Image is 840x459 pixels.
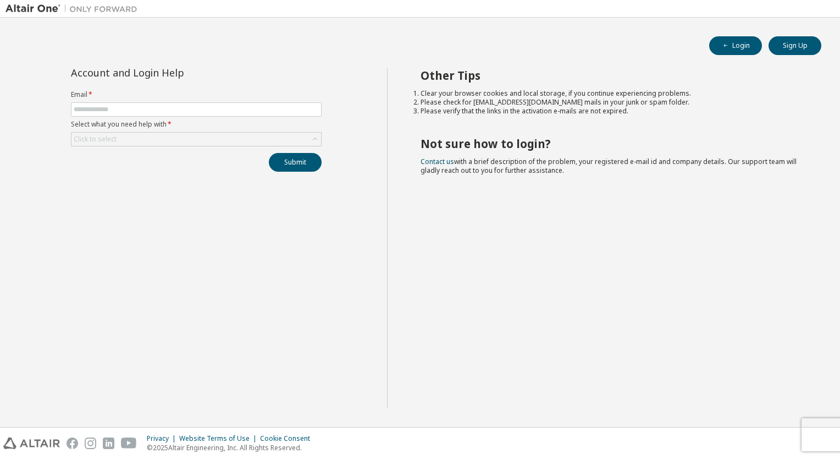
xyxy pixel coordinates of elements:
button: Login [709,36,762,55]
img: altair_logo.svg [3,438,60,449]
img: youtube.svg [121,438,137,449]
div: Cookie Consent [260,434,317,443]
h2: Not sure how to login? [421,136,802,151]
p: © 2025 Altair Engineering, Inc. All Rights Reserved. [147,443,317,452]
li: Clear your browser cookies and local storage, if you continue experiencing problems. [421,89,802,98]
a: Contact us [421,157,454,166]
div: Website Terms of Use [179,434,260,443]
div: Account and Login Help [71,68,272,77]
button: Sign Up [769,36,821,55]
label: Email [71,90,322,99]
img: instagram.svg [85,438,96,449]
img: Altair One [5,3,143,14]
div: Privacy [147,434,179,443]
button: Submit [269,153,322,172]
li: Please check for [EMAIL_ADDRESS][DOMAIN_NAME] mails in your junk or spam folder. [421,98,802,107]
img: linkedin.svg [103,438,114,449]
span: with a brief description of the problem, your registered e-mail id and company details. Our suppo... [421,157,797,175]
img: facebook.svg [67,438,78,449]
div: Click to select [74,135,117,144]
li: Please verify that the links in the activation e-mails are not expired. [421,107,802,116]
div: Click to select [71,133,321,146]
h2: Other Tips [421,68,802,83]
label: Select what you need help with [71,120,322,129]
